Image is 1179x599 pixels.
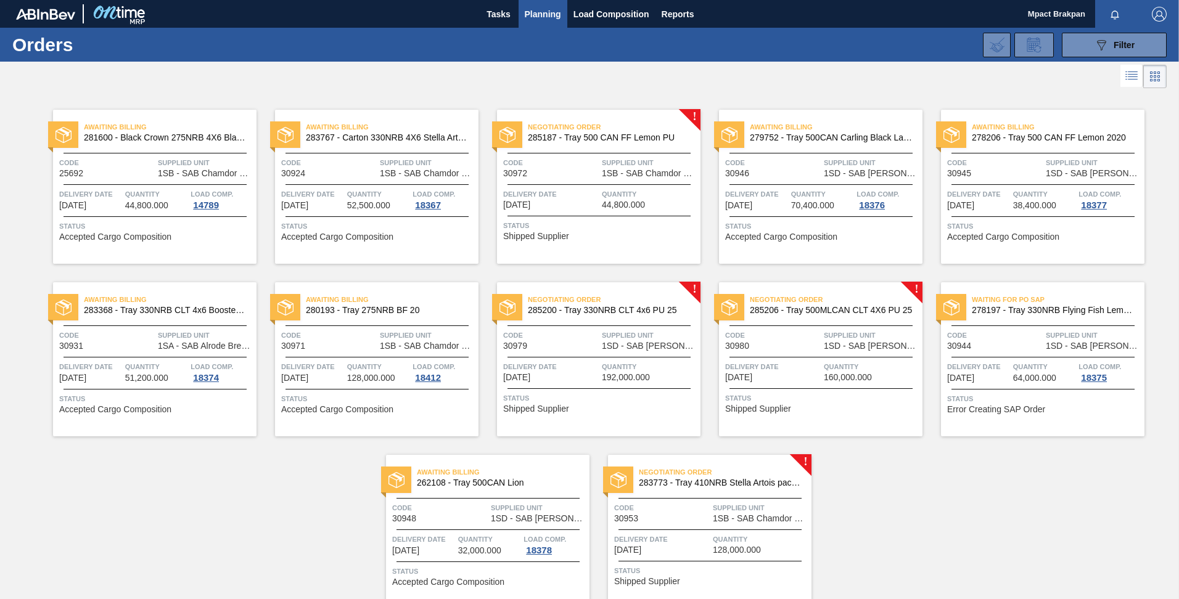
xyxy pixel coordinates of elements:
[59,220,253,232] span: Status
[1014,33,1054,57] div: Order Review Request
[306,293,479,306] span: Awaiting Billing
[503,373,530,382] span: 08/24/2025
[791,201,834,210] span: 70,400.000
[947,201,974,210] span: 08/22/2025
[1078,200,1109,210] div: 18377
[524,533,586,555] a: Load Comp.18378
[524,533,566,545] span: Load Comp.
[281,201,308,210] span: 08/22/2025
[602,157,697,169] span: Supplied Unit
[503,361,599,373] span: Delivery Date
[700,282,922,436] a: !statusNegotiating Order285206 - Tray 500MLCAN CLT 4X6 PU 25Code30980Supplied Unit1SD - SAB [PERS...
[59,169,83,178] span: 25692
[281,157,377,169] span: Code
[59,201,86,210] span: 01/20/2025
[503,341,527,351] span: 30979
[277,127,294,143] img: status
[1095,6,1135,23] button: Notifications
[84,133,247,142] span: 281600 - Black Crown 275NRB 4X6 Blank Tray
[59,361,122,373] span: Delivery Date
[725,404,791,414] span: Shipped Supplier
[713,533,808,545] span: Quantity
[824,169,919,178] span: 1SD - SAB Rosslyn Brewery
[392,565,586,577] span: Status
[1078,361,1141,383] a: Load Comp.18375
[413,361,475,383] a: Load Comp.18412
[281,373,308,383] span: 08/23/2025
[947,405,1045,414] span: Error Creating SAP Order
[503,169,527,178] span: 30972
[491,502,586,514] span: Supplied Unit
[277,299,294,316] img: status
[491,514,586,523] span: 1SD - SAB Rosslyn Brewery
[84,306,247,315] span: 283368 - Tray 330NRB CLT 4x6 Booster 1 V2
[281,220,475,232] span: Status
[824,341,919,351] span: 1SD - SAB Rosslyn Brewery
[525,7,561,22] span: Planning
[125,201,168,210] span: 44,800.000
[347,201,390,210] span: 52,500.000
[947,341,971,351] span: 30944
[125,361,188,373] span: Quantity
[1078,373,1109,383] div: 18375
[413,373,443,383] div: 18412
[380,169,475,178] span: 1SB - SAB Chamdor Brewery
[824,329,919,341] span: Supplied Unit
[413,200,443,210] div: 18367
[528,306,691,315] span: 285200 - Tray 330NRB CLT 4x6 PU 25
[725,220,919,232] span: Status
[614,545,641,555] span: 08/28/2025
[922,110,1144,264] a: statusAwaiting Billing278206 - Tray 500 CAN FF Lemon 2020Code30945Supplied Unit1SD - SAB [PERSON_...
[610,472,626,488] img: status
[983,33,1011,57] div: Import Order Negotiation
[413,361,455,373] span: Load Comp.
[158,341,253,351] span: 1SA - SAB Alrode Brewery
[1078,188,1141,210] a: Load Comp.18377
[528,133,691,142] span: 285187 - Tray 500 CAN FF Lemon PU
[725,361,821,373] span: Delivery Date
[257,110,479,264] a: statusAwaiting Billing283767 - Carton 330NRB 4X6 Stella Artois PUCode30924Supplied Unit1SB - SAB ...
[1143,65,1167,88] div: Card Vision
[306,133,469,142] span: 283767 - Carton 330NRB 4X6 Stella Artois PU
[503,392,697,404] span: Status
[388,472,405,488] img: status
[458,546,501,555] span: 32,000.000
[750,133,913,142] span: 279752 - Tray 500CAN Carling Black Label R
[947,220,1141,232] span: Status
[479,282,700,436] a: !statusNegotiating Order285200 - Tray 330NRB CLT 4x6 PU 25Code30979Supplied Unit1SD - SAB [PERSON...
[16,9,75,20] img: TNhmsLtSVTkK8tSr43FrP2fwEKptu5GPRR3wAAAABJRU5ErkJggg==
[528,293,700,306] span: Negotiating Order
[947,329,1043,341] span: Code
[614,564,808,577] span: Status
[725,188,788,200] span: Delivery Date
[1062,33,1167,57] button: Filter
[158,169,253,178] span: 1SB - SAB Chamdor Brewery
[602,341,697,351] span: 1SD - SAB Rosslyn Brewery
[503,404,569,414] span: Shipped Supplier
[59,393,253,405] span: Status
[503,329,599,341] span: Code
[281,361,344,373] span: Delivery Date
[281,329,377,341] span: Code
[947,393,1141,405] span: Status
[947,361,1010,373] span: Delivery Date
[725,329,821,341] span: Code
[614,502,710,514] span: Code
[725,169,749,178] span: 30946
[380,341,475,351] span: 1SB - SAB Chamdor Brewery
[1013,201,1056,210] span: 38,400.000
[35,110,257,264] a: statusAwaiting Billing281600 - Black Crown 275NRB 4X6 Blank TrayCode25692Supplied Unit1SB - SAB C...
[1078,188,1121,200] span: Load Comp.
[943,299,959,316] img: status
[824,157,919,169] span: Supplied Unit
[281,188,344,200] span: Delivery Date
[1120,65,1143,88] div: List Vision
[55,299,72,316] img: status
[725,392,919,404] span: Status
[725,373,752,382] span: 08/24/2025
[614,514,638,523] span: 30953
[947,232,1059,242] span: Accepted Cargo Composition
[602,361,697,373] span: Quantity
[417,478,580,487] span: 262108 - Tray 500CAN Lion
[59,232,171,242] span: Accepted Cargo Composition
